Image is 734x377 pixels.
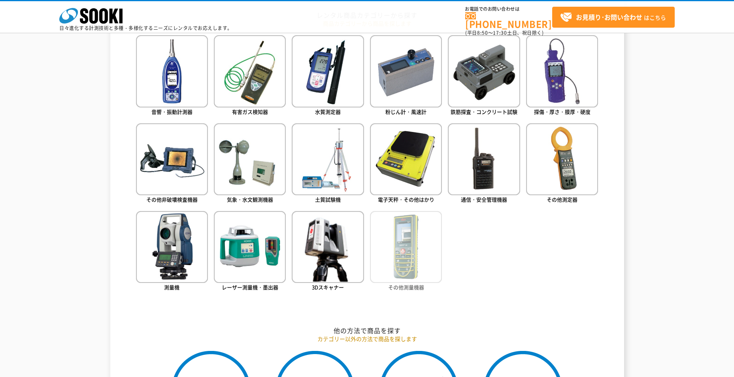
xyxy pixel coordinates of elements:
img: その他非破壊検査機器 [136,123,208,195]
img: その他測定器 [526,123,598,195]
a: 土質試験機 [292,123,364,205]
span: 探傷・厚さ・膜厚・硬度 [534,108,591,115]
span: 3Dスキャナー [312,283,344,291]
a: 通信・安全管理機器 [448,123,520,205]
img: 気象・水文観測機器 [214,123,286,195]
a: その他測定器 [526,123,598,205]
a: その他測量機器 [370,211,442,293]
a: 水質測定器 [292,35,364,117]
a: [PHONE_NUMBER] [465,12,552,28]
img: 鉄筋探査・コンクリート試験 [448,35,520,107]
img: レーザー測量機・墨出器 [214,211,286,283]
a: 音響・振動計測器 [136,35,208,117]
p: カテゴリー以外の方法で商品を探します [136,335,598,343]
img: 電子天秤・その他はかり [370,123,442,195]
img: 測量機 [136,211,208,283]
a: 有害ガス検知器 [214,35,286,117]
img: その他測量機器 [370,211,442,283]
img: 3Dスキャナー [292,211,364,283]
span: その他測定器 [547,196,577,203]
span: その他非破壊検査機器 [146,196,198,203]
span: 通信・安全管理機器 [461,196,507,203]
span: お電話でのお問い合わせは [465,7,552,11]
a: 探傷・厚さ・膜厚・硬度 [526,35,598,117]
span: レーザー測量機・墨出器 [222,283,278,291]
p: 日々進化する計測技術と多種・多様化するニーズにレンタルでお応えします。 [59,26,232,30]
img: 音響・振動計測器 [136,35,208,107]
span: 鉄筋探査・コンクリート試験 [451,108,517,115]
span: 音響・振動計測器 [151,108,192,115]
a: その他非破壊検査機器 [136,123,208,205]
a: お見積り･お問い合わせはこちら [552,7,675,28]
img: 土質試験機 [292,123,364,195]
a: 粉じん計・風速計 [370,35,442,117]
span: 17:30 [493,29,507,36]
span: 粉じん計・風速計 [385,108,426,115]
span: 気象・水文観測機器 [227,196,273,203]
img: 探傷・厚さ・膜厚・硬度 [526,35,598,107]
a: レーザー測量機・墨出器 [214,211,286,293]
span: (平日 ～ 土日、祝日除く) [465,29,543,36]
img: 水質測定器 [292,35,364,107]
span: 水質測定器 [315,108,341,115]
span: 土質試験機 [315,196,341,203]
span: 電子天秤・その他はかり [378,196,434,203]
span: 測量機 [164,283,179,291]
span: 8:50 [477,29,488,36]
span: 有害ガス検知器 [232,108,268,115]
span: その他測量機器 [388,283,424,291]
a: 鉄筋探査・コンクリート試験 [448,35,520,117]
a: 測量機 [136,211,208,293]
img: 有害ガス検知器 [214,35,286,107]
a: 電子天秤・その他はかり [370,123,442,205]
a: 3Dスキャナー [292,211,364,293]
img: 粉じん計・風速計 [370,35,442,107]
span: はこちら [560,11,666,23]
img: 通信・安全管理機器 [448,123,520,195]
h2: 他の方法で商品を探す [136,326,598,335]
a: 気象・水文観測機器 [214,123,286,205]
strong: お見積り･お問い合わせ [576,12,642,22]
